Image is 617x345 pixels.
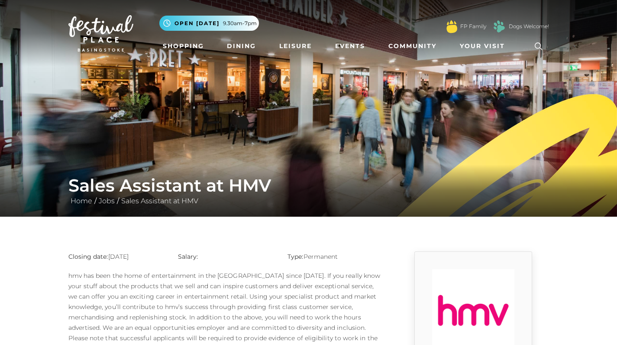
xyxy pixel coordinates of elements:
span: 9.30am-7pm [223,20,257,27]
a: Your Visit [456,38,513,54]
a: Community [385,38,440,54]
h1: Sales Assistant at HMV [68,175,549,196]
strong: Salary: [178,253,198,260]
a: Dogs Welcome! [509,23,549,30]
a: Home [68,197,94,205]
a: Events [332,38,368,54]
a: FP Family [460,23,486,30]
a: Dining [223,38,259,54]
p: [DATE] [68,251,165,262]
a: Shopping [159,38,207,54]
button: Open [DATE] 9.30am-7pm [159,16,259,31]
strong: Type: [288,253,303,260]
span: Open [DATE] [174,20,220,27]
img: Festival Place Logo [68,15,133,52]
strong: Closing date: [68,253,108,260]
span: Your Visit [460,42,505,51]
a: Jobs [97,197,117,205]
a: Leisure [276,38,315,54]
p: Permanent [288,251,384,262]
div: / / [62,175,556,206]
a: Sales Assistant at HMV [119,197,200,205]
